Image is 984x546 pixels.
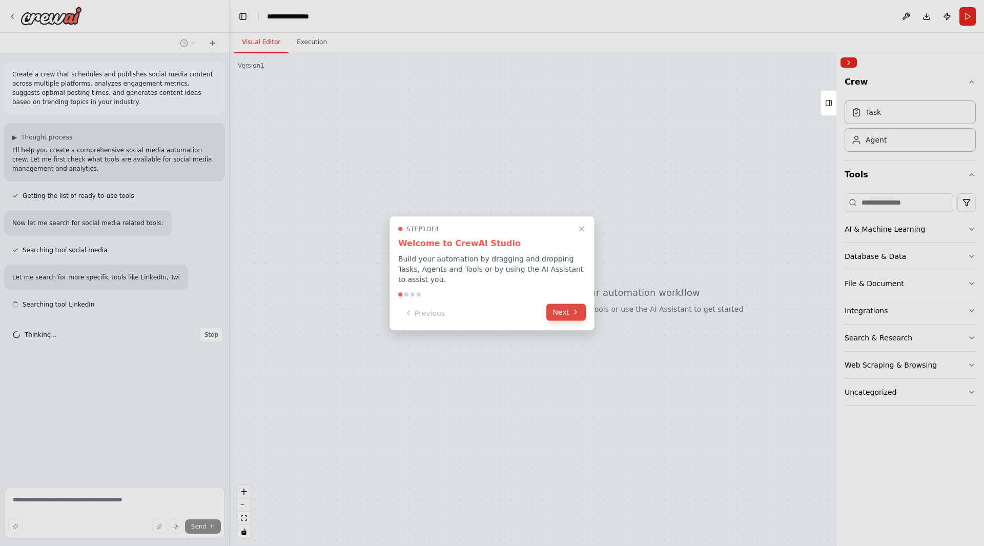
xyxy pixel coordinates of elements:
button: Close walkthrough [576,223,588,235]
h3: Welcome to CrewAI Studio [398,237,586,249]
p: Build your automation by dragging and dropping Tasks, Agents and Tools or by using the AI Assista... [398,253,586,284]
span: Step 1 of 4 [406,225,439,233]
button: Previous [398,305,451,321]
button: Next [546,304,586,320]
button: Hide left sidebar [236,9,250,24]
